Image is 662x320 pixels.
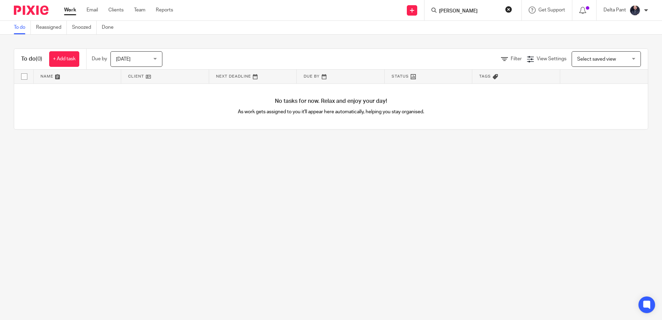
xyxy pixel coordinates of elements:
input: Search [438,8,501,15]
p: Delta Pant [603,7,626,14]
a: Clients [108,7,124,14]
a: Done [102,21,119,34]
span: Tags [479,74,491,78]
a: Team [134,7,145,14]
a: Work [64,7,76,14]
p: As work gets assigned to you it'll appear here automatically, helping you stay organised. [173,108,490,115]
span: Get Support [538,8,565,12]
p: Due by [92,55,107,62]
img: dipesh-min.jpg [629,5,641,16]
span: Select saved view [577,57,616,62]
span: (0) [36,56,42,62]
a: Email [87,7,98,14]
a: + Add task [49,51,79,67]
span: [DATE] [116,57,131,62]
button: Clear [505,6,512,13]
span: Filter [511,56,522,61]
h1: To do [21,55,42,63]
a: Snoozed [72,21,97,34]
a: Reassigned [36,21,67,34]
span: View Settings [537,56,566,61]
a: To do [14,21,31,34]
img: Pixie [14,6,48,15]
a: Reports [156,7,173,14]
h4: No tasks for now. Relax and enjoy your day! [14,98,648,105]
